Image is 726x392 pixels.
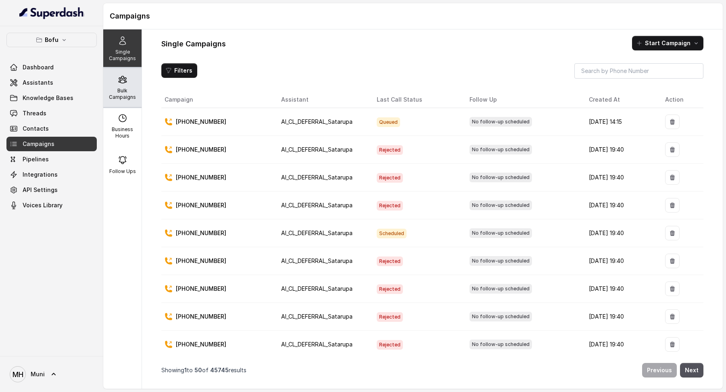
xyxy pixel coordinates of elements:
[377,117,400,127] span: Queued
[582,92,659,108] th: Created At
[377,256,403,266] span: Rejected
[161,63,197,78] button: Filters
[23,94,73,102] span: Knowledge Bases
[377,312,403,322] span: Rejected
[176,118,226,126] p: [PHONE_NUMBER]
[6,137,97,151] a: Campaigns
[23,155,49,163] span: Pipelines
[680,363,703,377] button: Next
[281,257,353,264] span: AI_CL_DEFERRAL_Satarupa
[23,109,46,117] span: Threads
[469,228,532,238] span: No follow-up scheduled
[45,35,58,45] p: Bofu
[275,92,371,108] th: Assistant
[642,363,677,377] button: Previous
[574,63,703,79] input: Search by Phone Number
[23,140,54,148] span: Campaigns
[469,173,532,182] span: No follow-up scheduled
[6,198,97,213] a: Voices Library
[176,173,226,181] p: [PHONE_NUMBER]
[6,152,97,167] a: Pipelines
[6,91,97,105] a: Knowledge Bases
[161,92,275,108] th: Campaign
[19,6,84,19] img: light.svg
[176,229,226,237] p: [PHONE_NUMBER]
[377,201,403,211] span: Rejected
[23,201,63,209] span: Voices Library
[377,340,403,350] span: Rejected
[176,340,226,348] p: [PHONE_NUMBER]
[176,201,226,209] p: [PHONE_NUMBER]
[370,92,463,108] th: Last Call Status
[469,284,532,294] span: No follow-up scheduled
[6,363,97,386] a: Muni
[281,146,353,153] span: AI_CL_DEFERRAL_Satarupa
[109,168,136,175] p: Follow Ups
[176,313,226,321] p: [PHONE_NUMBER]
[106,49,138,62] p: Single Campaigns
[469,145,532,154] span: No follow-up scheduled
[582,219,659,247] td: [DATE] 19:40
[582,164,659,192] td: [DATE] 19:40
[582,275,659,303] td: [DATE] 19:40
[281,341,353,348] span: AI_CL_DEFERRAL_Satarupa
[6,60,97,75] a: Dashboard
[469,312,532,321] span: No follow-up scheduled
[632,36,703,50] button: Start Campaign
[582,136,659,164] td: [DATE] 19:40
[582,331,659,359] td: [DATE] 19:40
[161,358,703,382] nav: Pagination
[6,106,97,121] a: Threads
[281,229,353,236] span: AI_CL_DEFERRAL_Satarupa
[281,202,353,209] span: AI_CL_DEFERRAL_Satarupa
[469,200,532,210] span: No follow-up scheduled
[184,367,187,373] span: 1
[281,285,353,292] span: AI_CL_DEFERRAL_Satarupa
[377,284,403,294] span: Rejected
[659,92,703,108] th: Action
[13,370,23,379] text: MH
[582,247,659,275] td: [DATE] 19:40
[176,285,226,293] p: [PHONE_NUMBER]
[582,303,659,331] td: [DATE] 19:40
[6,167,97,182] a: Integrations
[377,229,407,238] span: Scheduled
[110,10,716,23] h1: Campaigns
[23,125,49,133] span: Contacts
[23,79,53,87] span: Assistants
[582,108,659,136] td: [DATE] 14:15
[6,183,97,197] a: API Settings
[210,367,229,373] span: 45745
[161,38,226,50] h1: Single Campaigns
[582,192,659,219] td: [DATE] 19:40
[31,370,45,378] span: Muni
[463,92,582,108] th: Follow Up
[6,33,97,47] button: Bofu
[176,146,226,154] p: [PHONE_NUMBER]
[469,256,532,266] span: No follow-up scheduled
[6,75,97,90] a: Assistants
[194,367,202,373] span: 50
[469,340,532,349] span: No follow-up scheduled
[23,63,54,71] span: Dashboard
[23,186,58,194] span: API Settings
[106,126,138,139] p: Business Hours
[281,118,353,125] span: AI_CL_DEFERRAL_Satarupa
[377,173,403,183] span: Rejected
[469,117,532,127] span: No follow-up scheduled
[281,174,353,181] span: AI_CL_DEFERRAL_Satarupa
[377,145,403,155] span: Rejected
[281,313,353,320] span: AI_CL_DEFERRAL_Satarupa
[161,366,246,374] p: Showing to of results
[23,171,58,179] span: Integrations
[106,88,138,100] p: Bulk Campaigns
[6,121,97,136] a: Contacts
[176,257,226,265] p: [PHONE_NUMBER]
